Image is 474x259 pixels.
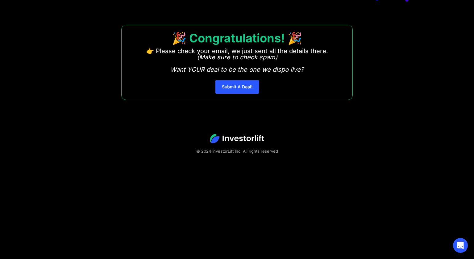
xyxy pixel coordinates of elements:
[215,80,259,94] a: Submit A Deal!
[146,48,328,73] p: 👉 Please check your email, we just sent all the details there. ‍
[453,238,468,253] div: Open Intercom Messenger
[172,31,302,45] strong: 🎉 Congratulations! 🎉
[170,53,304,73] em: (Make sure to check spam) Want YOUR deal to be the one we dispo live?
[22,148,452,154] div: © 2024 InvestorLift Inc. All rights reserved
